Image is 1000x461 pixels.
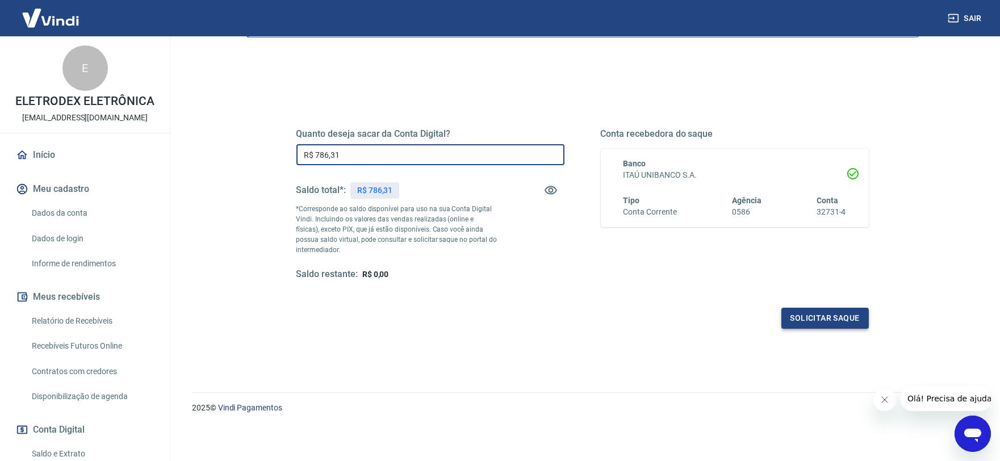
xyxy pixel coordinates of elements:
a: Relatório de Recebíveis [27,309,156,333]
h5: Saldo total*: [296,185,346,196]
iframe: Botão para abrir a janela de mensagens [955,416,991,452]
h5: Conta recebedora do saque [601,128,869,140]
button: Solicitar saque [781,308,869,329]
h5: Saldo restante: [296,269,358,280]
a: Informe de rendimentos [27,252,156,275]
span: Agência [732,196,761,205]
span: R$ 0,00 [362,270,389,279]
a: Disponibilização de agenda [27,385,156,408]
a: Vindi Pagamentos [218,403,282,412]
p: ELETRODEX ELETRÔNICA [15,95,154,107]
h6: 0586 [732,206,761,218]
button: Meus recebíveis [14,284,156,309]
div: E [62,45,108,91]
button: Meu cadastro [14,177,156,202]
iframe: Mensagem da empresa [901,386,991,411]
h6: ITAÚ UNIBANCO S.A. [624,169,846,181]
h6: Conta Corrente [624,206,677,218]
a: Contratos com credores [27,360,156,383]
span: Conta [817,196,838,205]
button: Sair [945,8,986,29]
span: Tipo [624,196,640,205]
p: [EMAIL_ADDRESS][DOMAIN_NAME] [22,112,148,124]
p: *Corresponde ao saldo disponível para uso na sua Conta Digital Vindi. Incluindo os valores das ve... [296,204,497,255]
a: Início [14,143,156,167]
p: R$ 786,31 [357,185,393,196]
h5: Quanto deseja sacar da Conta Digital? [296,128,564,140]
a: Dados de login [27,227,156,250]
a: Dados da conta [27,202,156,225]
span: Banco [624,159,646,168]
button: Conta Digital [14,417,156,442]
span: Olá! Precisa de ajuda? [7,8,95,17]
h6: 32731-4 [817,206,846,218]
img: Vindi [14,1,87,35]
iframe: Fechar mensagem [873,388,896,411]
p: 2025 © [192,402,973,414]
a: Recebíveis Futuros Online [27,334,156,358]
